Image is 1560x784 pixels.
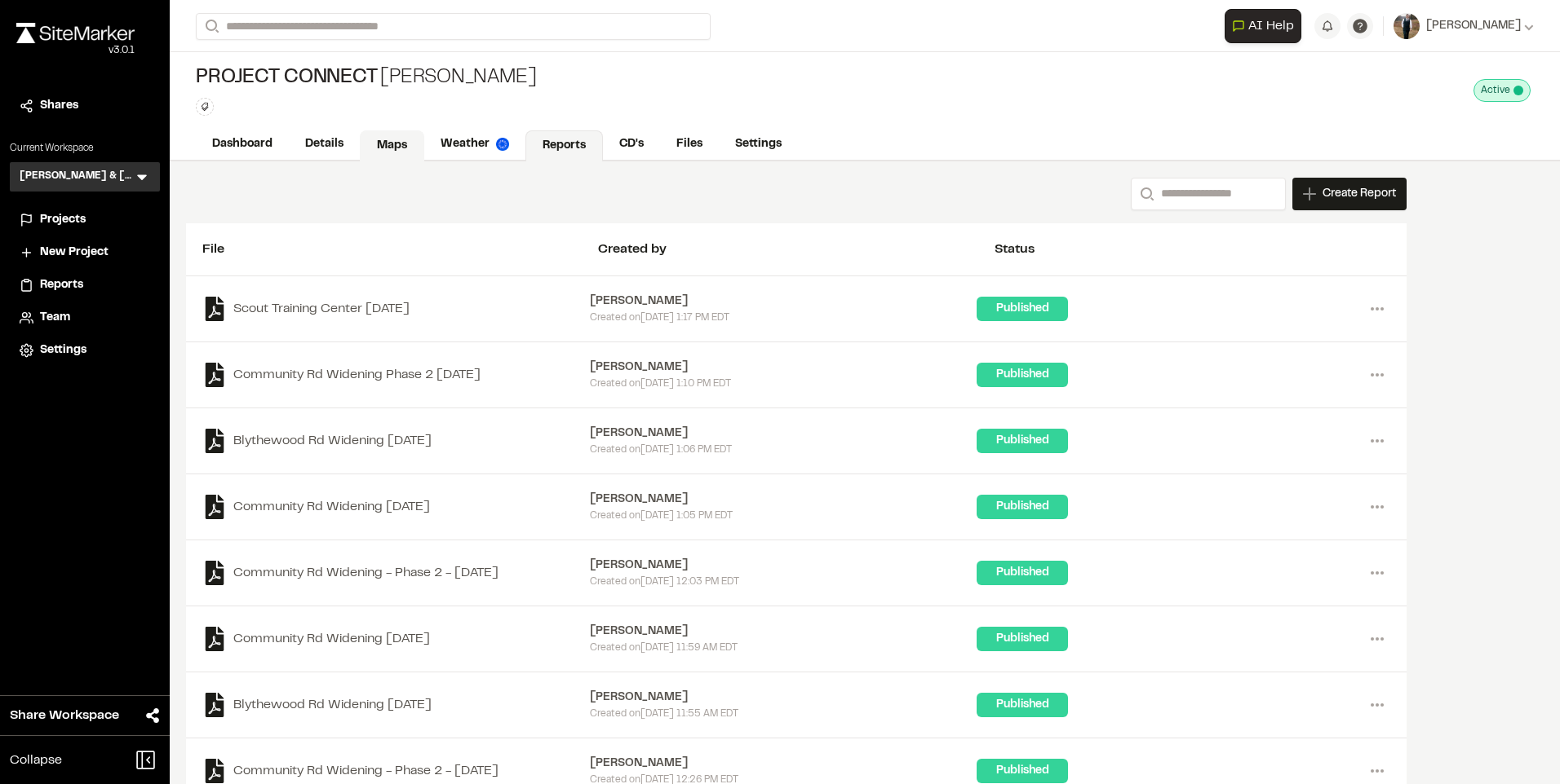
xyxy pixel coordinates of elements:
button: [PERSON_NAME] [1394,13,1534,39]
span: New Project [40,244,109,262]
span: Share Workspace [10,706,119,725]
img: rebrand.png [16,23,135,43]
div: Created by [598,240,994,259]
a: Settings [719,129,798,160]
p: Current Workspace [10,141,160,156]
a: Settings [20,341,150,359]
div: [PERSON_NAME] [590,491,977,509]
div: Published [977,495,1068,519]
button: Edit Tags [196,98,214,116]
div: [PERSON_NAME] [590,425,977,443]
span: Projects [40,211,86,229]
a: Reports [525,130,603,161]
div: [PERSON_NAME] [590,755,977,773]
span: Collapse [10,751,62,770]
div: [PERSON_NAME] [196,65,536,91]
div: Created on [DATE] 12:03 PM EDT [590,575,977,589]
div: Published [977,759,1068,783]
span: Team [40,309,70,327]
span: [PERSON_NAME] [1426,17,1521,35]
a: Scout Training Center [DATE] [202,297,590,321]
div: Status [995,240,1390,259]
img: precipai.png [496,138,509,151]
span: Create Report [1323,185,1396,203]
div: Published [977,627,1068,651]
div: Created on [DATE] 1:17 PM EDT [590,311,977,325]
a: Projects [20,211,150,229]
div: [PERSON_NAME] [590,293,977,311]
div: Created on [DATE] 1:10 PM EDT [590,377,977,391]
div: Created on [DATE] 11:55 AM EDT [590,707,977,721]
button: Search [1131,178,1160,210]
div: Published [977,363,1068,387]
span: Reports [40,276,83,294]
button: Search [196,13,225,40]
a: Files [660,129,719,160]
div: Open AI Assistant [1225,9,1308,43]
div: Created on [DATE] 1:06 PM EDT [590,443,977,457]
a: Blythewood Rd Widening [DATE] [202,429,590,453]
div: [PERSON_NAME] [590,557,977,575]
div: This project is active and counting against your active project count. [1474,79,1531,102]
div: Published [977,297,1068,321]
div: Published [977,561,1068,585]
button: Open AI Assistant [1225,9,1301,43]
a: Reports [20,276,150,294]
a: Team [20,309,150,327]
img: User [1394,13,1420,39]
a: Weather [424,129,525,160]
span: Shares [40,97,78,115]
a: Community Rd Widening Phase 2 [DATE] [202,363,590,387]
a: CD's [603,129,660,160]
a: Maps [360,130,424,161]
a: Shares [20,97,150,115]
div: Created on [DATE] 11:59 AM EDT [590,641,977,655]
a: Community Rd Widening - Phase 2 - [DATE] [202,561,590,585]
span: Active [1481,83,1510,98]
a: Blythewood Rd Widening [DATE] [202,693,590,717]
div: [PERSON_NAME] [590,689,977,707]
div: Published [977,693,1068,717]
a: New Project [20,244,150,262]
a: Community Rd Widening [DATE] [202,627,590,651]
div: Created on [DATE] 1:05 PM EDT [590,509,977,523]
div: Published [977,429,1068,453]
div: File [202,240,598,259]
a: Dashboard [196,129,289,160]
div: [PERSON_NAME] [590,359,977,377]
span: Settings [40,341,86,359]
a: Community Rd Widening [DATE] [202,495,590,519]
span: AI Help [1248,16,1294,36]
a: Details [289,129,360,160]
a: Community Rd Widening - Phase 2 - [DATE] [202,759,590,783]
h3: [PERSON_NAME] & [PERSON_NAME] [20,169,134,185]
div: [PERSON_NAME] [590,623,977,641]
span: This project is active and counting against your active project count. [1513,86,1523,95]
div: Oh geez...please don't... [16,43,135,58]
span: Project Connect [196,65,377,91]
